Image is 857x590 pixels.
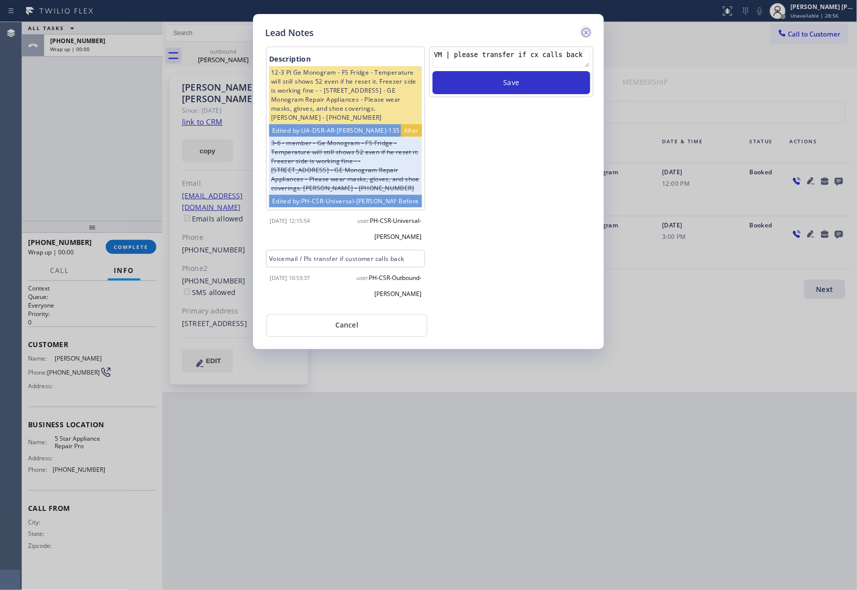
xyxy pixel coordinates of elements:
[369,273,421,298] span: PH-CSR-Outbound-[PERSON_NAME]
[401,124,422,137] div: After
[269,124,403,137] div: Edited by: UA-DSR-AR-[PERSON_NAME]-135
[270,217,310,224] span: [DATE] 12:15:54
[370,216,421,241] span: PH-CSR-Universal-[PERSON_NAME]
[269,66,422,124] div: 12-3 PI Ge Monogram - FS Fridge - Temperature will still shows 52 even if he reset it. Freezer si...
[356,274,369,281] span: user:
[266,314,427,337] button: Cancel
[433,71,590,94] button: Save
[270,274,310,281] span: [DATE] 10:53:37
[265,26,314,40] h5: Lead Notes
[269,53,422,66] div: Description
[269,195,409,207] div: Edited by: PH-CSR-Universal-[PERSON_NAME]
[266,250,425,267] div: Voicemail / Pls transfer if customer calls back
[396,195,422,207] div: Before
[357,217,370,224] span: user:
[269,137,422,195] div: 3-6 - member - Ge Monogram - FS Fridge - Temperature will still shows 52 even if he reset it. Fre...
[433,50,590,68] textarea: VM | please transfer if cx calls back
